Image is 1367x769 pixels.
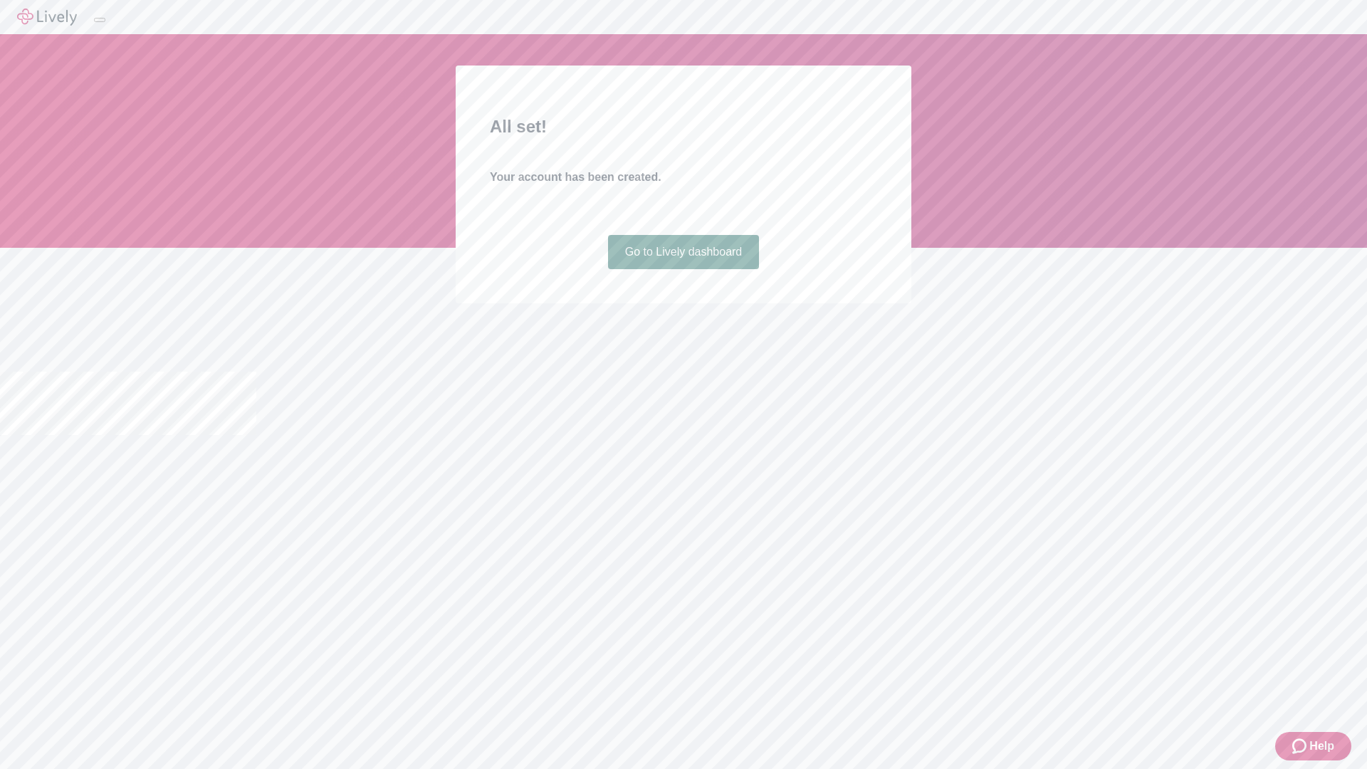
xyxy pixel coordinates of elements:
[490,169,877,186] h4: Your account has been created.
[1292,738,1309,755] svg: Zendesk support icon
[94,18,105,22] button: Log out
[1309,738,1334,755] span: Help
[490,114,877,140] h2: All set!
[1275,732,1351,760] button: Zendesk support iconHelp
[608,235,760,269] a: Go to Lively dashboard
[17,9,77,26] img: Lively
